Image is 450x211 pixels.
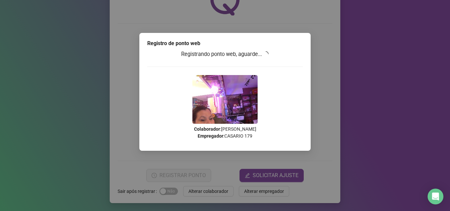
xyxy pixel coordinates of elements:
[147,50,303,59] h3: Registrando ponto web, aguarde...
[428,189,443,204] div: Open Intercom Messenger
[147,40,303,47] div: Registro de ponto web
[192,75,258,124] img: 9k=
[147,126,303,140] p: : [PERSON_NAME] : CASARIO 179
[263,51,269,57] span: loading
[198,133,223,139] strong: Empregador
[194,126,220,132] strong: Colaborador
